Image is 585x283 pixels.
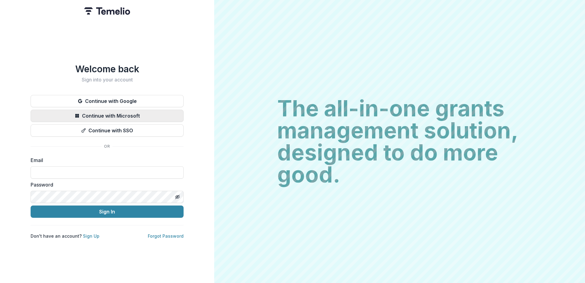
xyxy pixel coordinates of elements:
a: Forgot Password [148,233,184,239]
button: Continue with Google [31,95,184,107]
a: Sign Up [83,233,99,239]
h2: Sign into your account [31,77,184,83]
button: Toggle password visibility [173,192,182,202]
button: Continue with Microsoft [31,110,184,122]
label: Email [31,157,180,164]
button: Sign In [31,206,184,218]
img: Temelio [84,7,130,15]
h1: Welcome back [31,63,184,74]
button: Continue with SSO [31,124,184,137]
label: Password [31,181,180,188]
p: Don't have an account? [31,233,99,239]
